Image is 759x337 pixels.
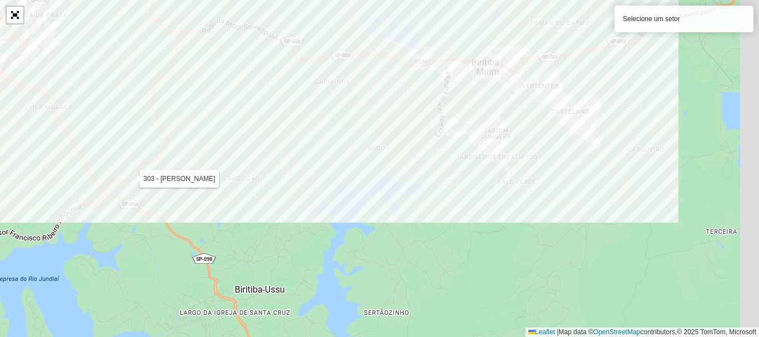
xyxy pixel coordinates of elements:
div: Map data © contributors,© 2025 TomTom, Microsoft [526,328,759,337]
div: Selecione um setor [615,6,753,32]
span: | [557,328,558,336]
a: Abrir mapa em tela cheia [7,7,23,23]
a: OpenStreetMap [593,328,641,336]
a: Leaflet [528,328,555,336]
